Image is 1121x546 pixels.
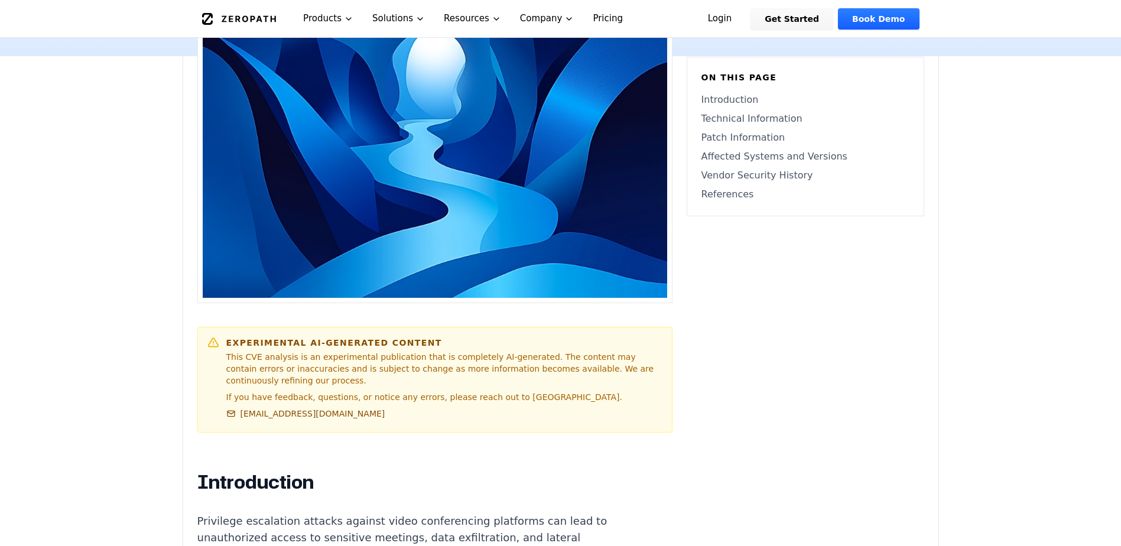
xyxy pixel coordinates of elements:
img: Zoom Windows Client CVE-2025-49457: Brief Summary of Untrusted Search Path Vulnerability and Patc... [203,14,667,298]
a: Patch Information [701,131,909,145]
a: [EMAIL_ADDRESS][DOMAIN_NAME] [226,408,385,420]
h2: Introduction [197,470,637,494]
h6: On this page [701,71,909,83]
a: Get Started [750,8,833,30]
a: References [701,187,909,201]
h6: Experimental AI-Generated Content [226,337,662,349]
a: Affected Systems and Versions [701,149,909,164]
a: Introduction [701,93,909,107]
a: Login [694,8,746,30]
p: This CVE analysis is an experimental publication that is completely AI-generated. The content may... [226,351,662,386]
a: Vendor Security History [701,168,909,183]
a: Book Demo [838,8,919,30]
p: If you have feedback, questions, or notice any errors, please reach out to [GEOGRAPHIC_DATA]. [226,391,662,403]
a: Technical Information [701,112,909,126]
